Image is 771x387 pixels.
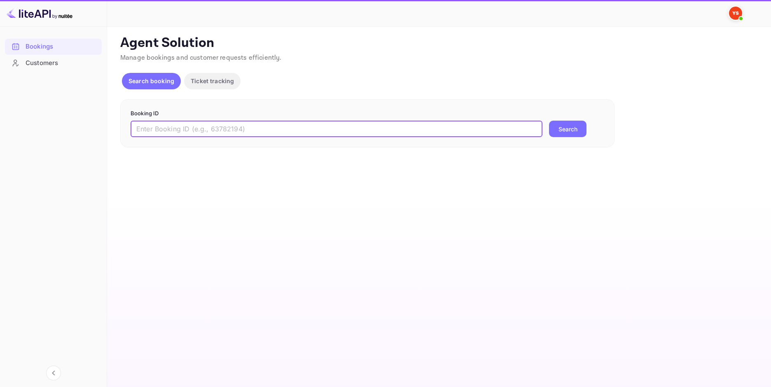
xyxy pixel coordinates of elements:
p: Booking ID [131,110,604,118]
p: Agent Solution [120,35,756,51]
a: Customers [5,55,102,70]
div: Customers [26,58,98,68]
img: Yandex Support [729,7,742,20]
div: Bookings [5,39,102,55]
div: Bookings [26,42,98,51]
div: Customers [5,55,102,71]
a: Bookings [5,39,102,54]
p: Ticket tracking [191,77,234,85]
button: Collapse navigation [46,366,61,380]
img: LiteAPI logo [7,7,72,20]
p: Search booking [128,77,174,85]
span: Manage bookings and customer requests efficiently. [120,54,282,62]
input: Enter Booking ID (e.g., 63782194) [131,121,542,137]
button: Search [549,121,586,137]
